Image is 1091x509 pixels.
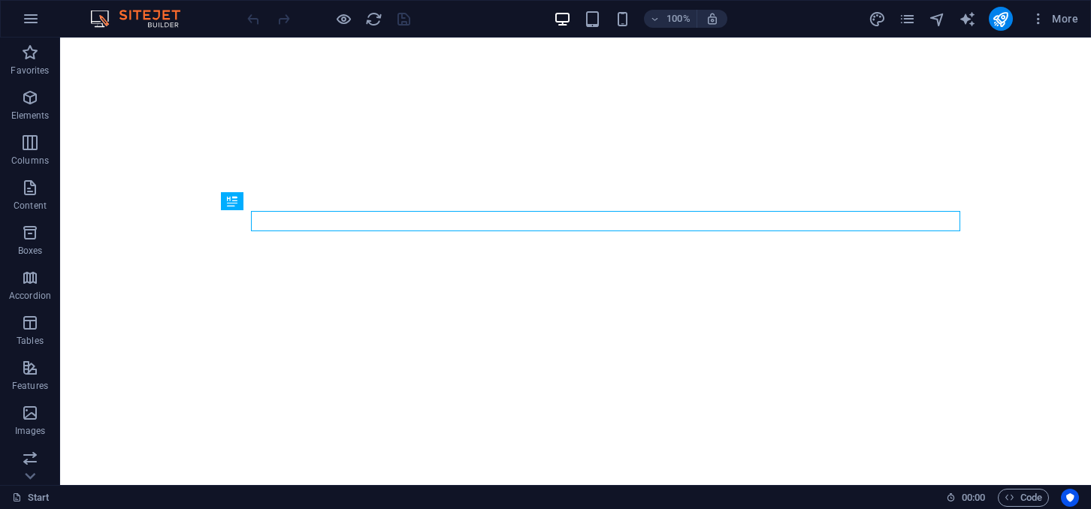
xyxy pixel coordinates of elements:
p: Accordion [9,290,51,302]
button: More [1025,7,1084,31]
button: Click here to leave preview mode and continue editing [334,10,352,28]
i: Publish [992,11,1009,28]
p: Content [14,200,47,212]
p: Tables [17,335,44,347]
p: Columns [11,155,49,167]
button: 100% [644,10,697,28]
i: AI Writer [959,11,976,28]
p: Boxes [18,245,43,257]
p: Features [12,380,48,392]
button: publish [989,7,1013,31]
button: text_generator [959,10,977,28]
i: Design (Ctrl+Alt+Y) [869,11,886,28]
p: Favorites [11,65,49,77]
span: : [972,492,975,503]
i: Reload page [365,11,382,28]
i: Navigator [929,11,946,28]
p: Images [15,425,46,437]
i: Pages (Ctrl+Alt+S) [899,11,916,28]
span: More [1031,11,1078,26]
p: Elements [11,110,50,122]
button: pages [899,10,917,28]
button: navigator [929,10,947,28]
button: reload [364,10,382,28]
span: 00 00 [962,489,985,507]
button: Code [998,489,1049,507]
button: Usercentrics [1061,489,1079,507]
button: design [869,10,887,28]
h6: 100% [666,10,691,28]
i: On resize automatically adjust zoom level to fit chosen device. [706,12,719,26]
img: Editor Logo [86,10,199,28]
a: Click to cancel selection. Double-click to open Pages [12,489,50,507]
h6: Session time [946,489,986,507]
span: Code [1005,489,1042,507]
